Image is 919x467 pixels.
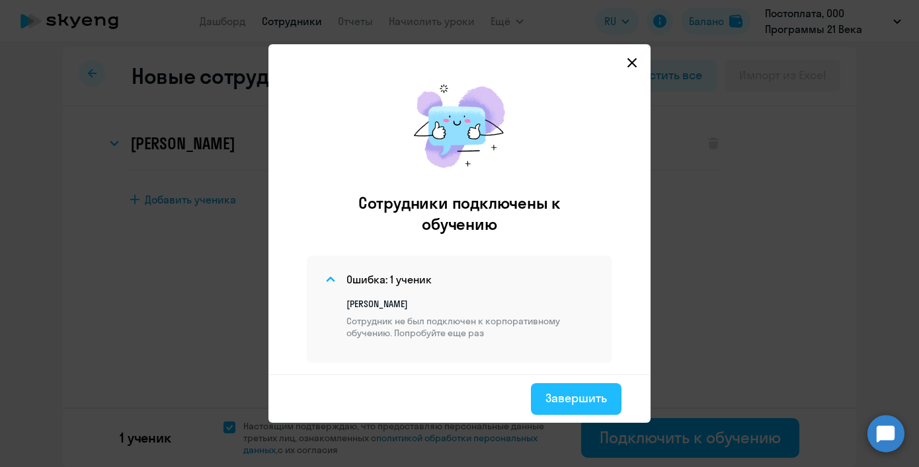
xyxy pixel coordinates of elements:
p: Сотрудник не был подключен к корпоративному обучению. Попробуйте еще раз [346,315,596,339]
h4: Ошибка: 1 ученик [346,272,432,287]
p: [PERSON_NAME] [346,298,596,310]
h2: Сотрудники подключены к обучению [332,192,587,234]
button: Завершить [531,383,621,415]
div: Завершить [545,390,607,407]
img: results [400,71,519,182]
